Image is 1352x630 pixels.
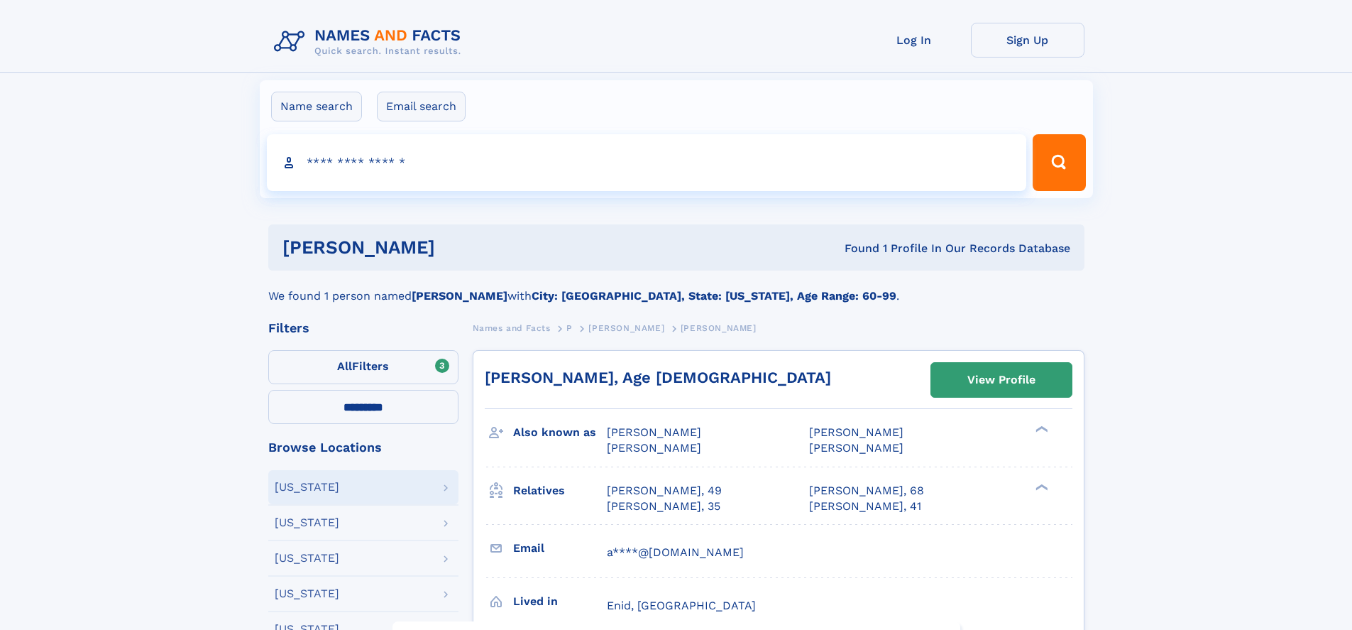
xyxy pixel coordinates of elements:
div: [US_STATE] [275,588,339,599]
img: Logo Names and Facts [268,23,473,61]
label: Email search [377,92,466,121]
span: P [566,323,573,333]
span: [PERSON_NAME] [607,441,701,455]
div: Browse Locations [268,441,458,454]
a: [PERSON_NAME], 49 [607,483,722,499]
span: [PERSON_NAME] [809,425,903,439]
div: [US_STATE] [275,517,339,528]
a: [PERSON_NAME], 35 [607,499,720,514]
h1: [PERSON_NAME] [282,239,640,256]
span: Enid, [GEOGRAPHIC_DATA] [607,599,756,612]
span: [PERSON_NAME] [809,441,903,455]
div: Filters [268,322,458,335]
a: [PERSON_NAME], 41 [809,499,921,514]
a: [PERSON_NAME] [588,319,664,337]
h3: Relatives [513,479,607,503]
h3: Also known as [513,420,607,445]
h3: Lived in [513,590,607,614]
div: ❯ [1032,482,1049,491]
label: Filters [268,350,458,384]
a: Names and Facts [473,319,551,337]
a: Log In [857,23,971,58]
b: City: [GEOGRAPHIC_DATA], State: [US_STATE], Age Range: 60-99 [532,289,896,303]
div: [US_STATE] [275,482,339,493]
div: View Profile [967,364,1035,396]
span: [PERSON_NAME] [588,323,664,333]
b: [PERSON_NAME] [412,289,507,303]
span: [PERSON_NAME] [681,323,757,333]
div: [US_STATE] [275,553,339,564]
span: [PERSON_NAME] [607,425,701,439]
label: Name search [271,92,362,121]
button: Search Button [1033,134,1085,191]
div: We found 1 person named with . [268,271,1084,305]
div: ❯ [1032,425,1049,434]
a: [PERSON_NAME], Age [DEMOGRAPHIC_DATA] [485,369,831,386]
span: All [337,359,352,373]
a: [PERSON_NAME], 68 [809,483,924,499]
input: search input [267,134,1027,191]
a: View Profile [931,363,1072,397]
a: Sign Up [971,23,1084,58]
div: Found 1 Profile In Our Records Database [639,241,1070,256]
h3: Email [513,536,607,560]
a: P [566,319,573,337]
